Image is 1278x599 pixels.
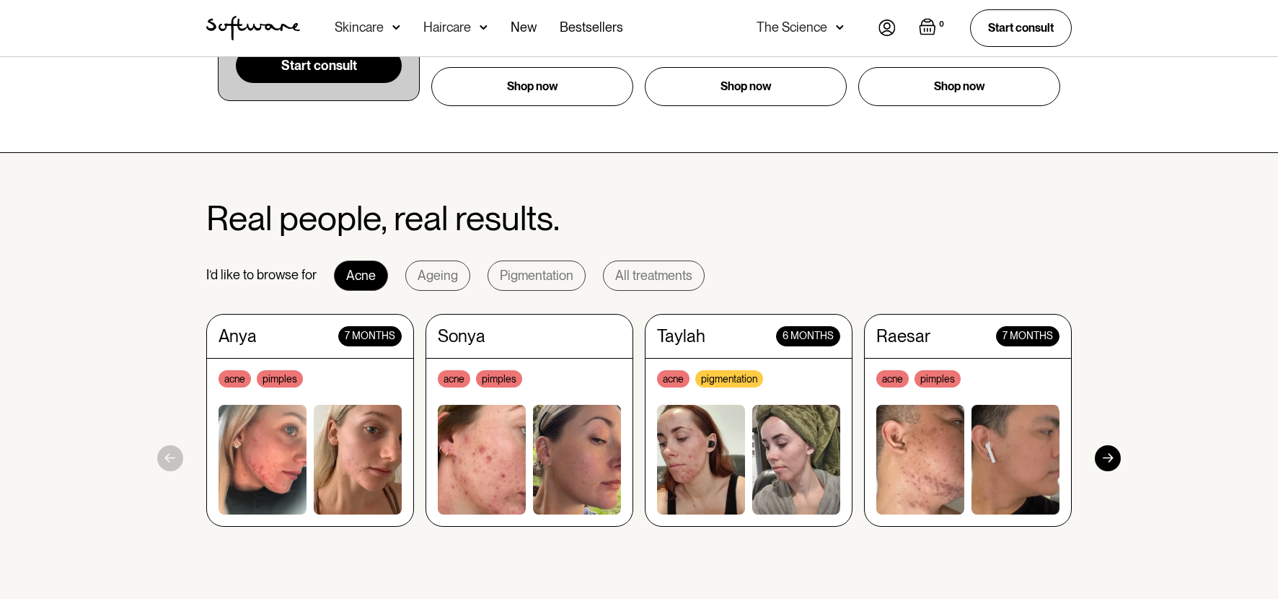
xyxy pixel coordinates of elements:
img: Software Logo [206,16,300,40]
div: Acne [346,268,376,283]
div: pigmentation [695,370,763,388]
img: woman without acne [752,405,840,514]
div: 6 months [776,326,840,347]
a: home [206,16,300,40]
img: woman with acne [438,405,526,514]
div: All treatments [615,268,692,283]
img: woman with acne [219,405,307,514]
a: Open empty cart [919,18,947,38]
a: Start consult [970,9,1072,46]
img: woman without acne [533,405,621,514]
img: arrow down [480,20,488,35]
div: acne [219,370,251,388]
img: woman without acne [314,405,402,514]
div: 7 months [996,326,1059,347]
div: Skincare [335,20,384,35]
div: pimples [257,370,303,388]
p: Shop now [934,78,985,95]
div: Ageing [418,268,458,283]
img: boy with acne [876,405,964,514]
div: The Science [757,20,827,35]
img: boy without acne [971,405,1059,514]
div: Taylah [657,326,705,347]
img: arrow down [836,20,844,35]
img: arrow down [392,20,400,35]
div: pimples [915,370,961,388]
div: pimples [476,370,522,388]
p: Shop now [507,78,558,95]
div: Pigmentation [500,268,573,283]
div: Haircare [423,20,471,35]
a: Start consult [236,48,402,83]
div: acne [657,370,689,388]
div: acne [876,370,909,388]
div: 0 [936,18,947,31]
div: Anya [219,326,257,347]
div: acne [438,370,470,388]
div: Sonya [438,326,485,347]
img: woman with acne [657,405,745,514]
p: Shop now [720,78,772,95]
h2: Real people, real results. [206,199,560,237]
div: Raesar [876,326,930,347]
div: 7 months [338,326,402,347]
